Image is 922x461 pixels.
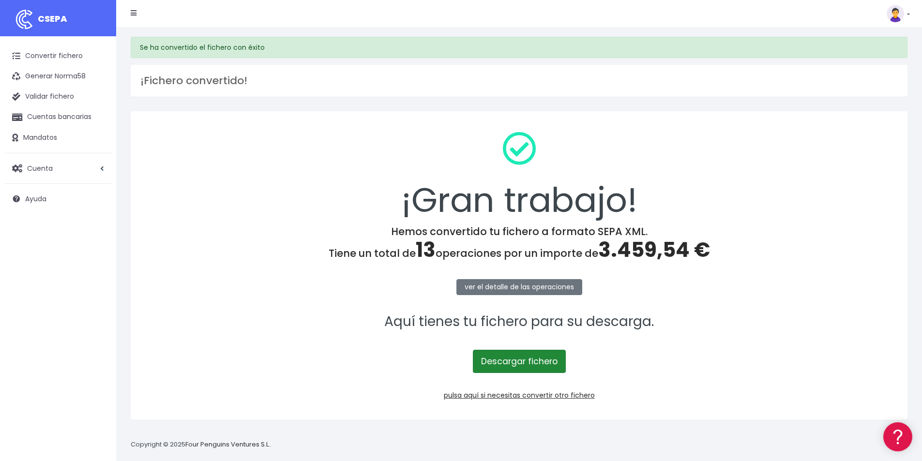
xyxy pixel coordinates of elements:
span: Ayuda [25,194,46,204]
a: Generar Norma58 [5,66,111,87]
span: CSEPA [38,13,67,25]
a: Descargar fichero [473,350,566,373]
a: Cuenta [5,158,111,178]
h4: Hemos convertido tu fichero a formato SEPA XML. Tiene un total de operaciones por un importe de [143,225,895,262]
span: 3.459,54 € [598,236,710,264]
h3: ¡Fichero convertido! [140,74,898,87]
a: Four Penguins Ventures S.L. [185,440,270,449]
span: Cuenta [27,163,53,173]
p: Aquí tienes tu fichero para su descarga. [143,311,895,333]
a: ver el detalle de las operaciones [456,279,582,295]
a: Validar fichero [5,87,111,107]
a: Ayuda [5,189,111,209]
div: Se ha convertido el fichero con éxito [131,37,907,58]
a: Cuentas bancarias [5,107,111,127]
img: logo [12,7,36,31]
a: Convertir fichero [5,46,111,66]
p: Copyright © 2025 . [131,440,272,450]
a: pulsa aquí si necesitas convertir otro fichero [444,390,595,400]
span: 13 [416,236,436,264]
img: profile [887,5,904,22]
a: Mandatos [5,128,111,148]
div: ¡Gran trabajo! [143,124,895,225]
